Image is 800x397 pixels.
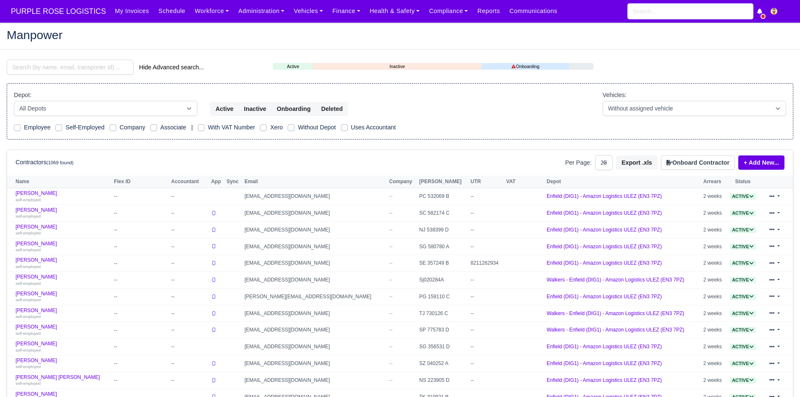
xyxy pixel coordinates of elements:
td: 2 weeks [701,221,727,238]
a: [PERSON_NAME] self-employed [16,308,110,320]
span: -- [389,294,393,300]
a: Walkers - Enfield (DIG1) - Amazon Logistics ULEZ (EN3 7PZ) [547,327,685,333]
td: [EMAIL_ADDRESS][DOMAIN_NAME] [242,372,387,389]
a: [PERSON_NAME] self-employed [16,324,110,336]
td: 2 weeks [701,339,727,355]
a: Active [730,294,755,300]
td: 2 weeks [701,372,727,389]
td: [PERSON_NAME][EMAIL_ADDRESS][DOMAIN_NAME] [242,288,387,305]
td: -- [112,305,169,322]
td: -- [169,205,209,222]
div: + Add New... [735,155,784,170]
small: self-employed [16,364,41,369]
label: Per Page: [565,158,592,168]
td: [EMAIL_ADDRESS][DOMAIN_NAME] [242,339,387,355]
a: Enfield (DIG1) - Amazon Logistics ULEZ (EN3 7PZ) [547,244,662,250]
div: Manpower [0,22,800,50]
th: [PERSON_NAME] [417,176,468,188]
span: -- [389,344,393,350]
td: SP 775783 D [417,322,468,339]
a: Walkers - Enfield (DIG1) - Amazon Logistics ULEZ (EN3 7PZ) [547,277,685,283]
td: [EMAIL_ADDRESS][DOMAIN_NAME] [242,305,387,322]
small: self-employed [16,281,41,286]
a: Inactive [313,63,481,70]
th: Status [726,176,759,188]
td: -- [169,238,209,255]
a: Active [730,377,755,383]
td: -- [469,305,504,322]
span: PURPLE ROSE LOGISTICS [7,3,110,20]
td: NS 223905 D [417,372,468,389]
a: [PERSON_NAME] self-employed [16,274,110,286]
td: -- [469,221,504,238]
td: -- [112,272,169,289]
label: Depot: [14,90,31,100]
a: Active [730,360,755,366]
td: -- [469,288,504,305]
td: -- [469,322,504,339]
span: Active [730,210,755,216]
a: Active [730,327,755,333]
td: -- [112,372,169,389]
span: Active [730,244,755,250]
span: -- [389,377,393,383]
td: -- [469,355,504,372]
td: 2 weeks [701,322,727,339]
a: [PERSON_NAME] [PERSON_NAME] self-employed [16,374,110,386]
span: Active [730,277,755,283]
a: [PERSON_NAME] self-employed [16,257,110,269]
small: self-employed [16,231,41,235]
button: Deleted [316,102,348,116]
td: -- [169,372,209,389]
a: Enfield (DIG1) - Amazon Logistics ULEZ (EN3 7PZ) [547,377,662,383]
td: -- [469,238,504,255]
td: [EMAIL_ADDRESS][DOMAIN_NAME] [242,205,387,222]
th: Company [387,176,417,188]
button: Onboarding [271,102,316,116]
td: [EMAIL_ADDRESS][DOMAIN_NAME] [242,322,387,339]
td: -- [169,221,209,238]
td: [EMAIL_ADDRESS][DOMAIN_NAME] [242,188,387,205]
th: Email [242,176,387,188]
a: Active [730,260,755,266]
td: -- [112,255,169,272]
a: Enfield (DIG1) - Amazon Logistics ULEZ (EN3 7PZ) [547,344,662,350]
th: Flex ID [112,176,169,188]
a: Enfield (DIG1) - Amazon Logistics ULEZ (EN3 7PZ) [547,193,662,199]
td: [EMAIL_ADDRESS][DOMAIN_NAME] [242,272,387,289]
td: 2 weeks [701,188,727,205]
td: -- [112,355,169,372]
th: Depot [545,176,701,188]
a: Reports [473,3,505,19]
td: [EMAIL_ADDRESS][DOMAIN_NAME] [242,355,387,372]
td: -- [169,288,209,305]
a: Active [730,244,755,250]
label: Vehicles: [603,90,627,100]
span: -- [389,244,393,250]
a: Active [730,344,755,350]
button: Hide Advanced search... [134,60,209,74]
label: Xero [270,123,283,132]
span: | [191,124,193,131]
th: Name [7,176,112,188]
label: Employee [24,123,50,132]
th: Sync [224,176,242,188]
td: TJ 730126 C [417,305,468,322]
td: -- [112,322,169,339]
a: Enfield (DIG1) - Amazon Logistics ULEZ (EN3 7PZ) [547,294,662,300]
td: 2 weeks [701,205,727,222]
th: UTR [469,176,504,188]
span: -- [389,260,393,266]
small: self-employed [16,264,41,269]
td: SC 582174 C [417,205,468,222]
span: -- [389,277,393,283]
td: -- [469,372,504,389]
td: -- [469,188,504,205]
td: 2 weeks [701,355,727,372]
h6: Contractors [16,159,73,166]
td: [EMAIL_ADDRESS][DOMAIN_NAME] [242,221,387,238]
td: NJ 538399 D [417,221,468,238]
label: Uses Accountant [351,123,396,132]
